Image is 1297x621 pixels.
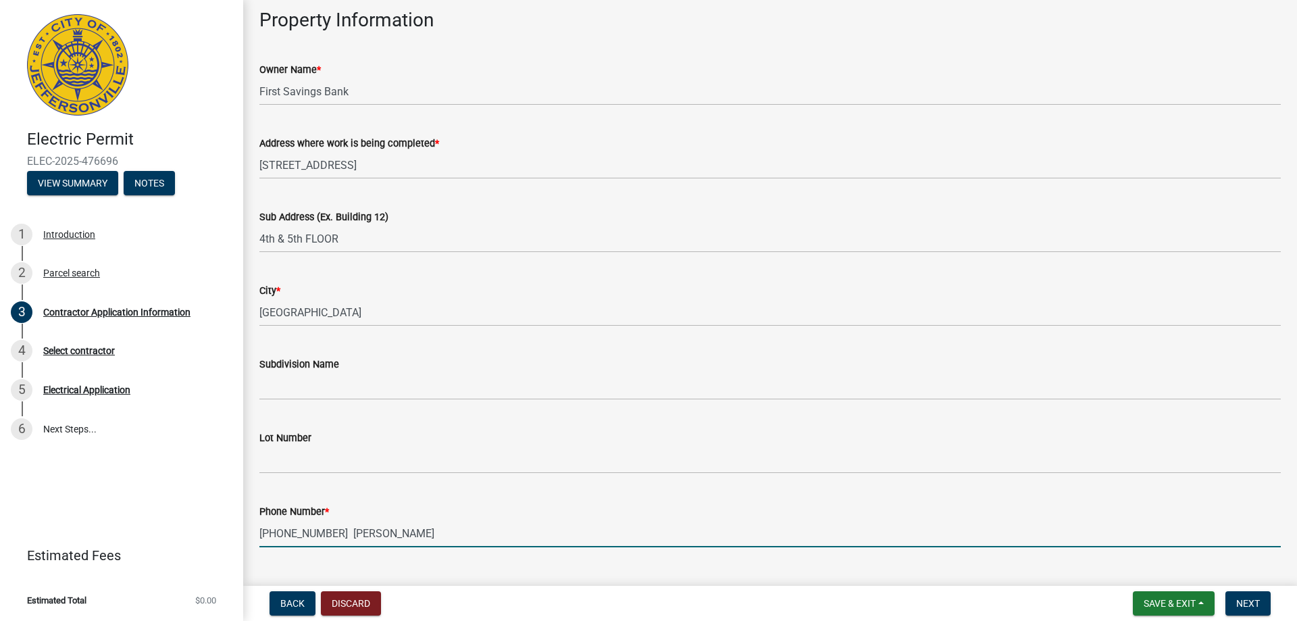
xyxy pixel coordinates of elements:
label: Sub Address (Ex. Building 12) [259,213,388,222]
wm-modal-confirm: Notes [124,178,175,189]
div: 3 [11,301,32,323]
label: City [259,287,280,296]
span: ELEC-2025-476696 [27,155,216,168]
label: Phone Number [259,507,329,517]
div: Parcel search [43,268,100,278]
div: 2 [11,262,32,284]
button: Back [270,591,315,616]
label: Subdivision Name [259,360,339,370]
a: Estimated Fees [11,542,222,569]
div: Electrical Application [43,385,130,395]
label: Address where work is being completed [259,139,439,149]
button: Notes [124,171,175,195]
div: 6 [11,418,32,440]
img: City of Jeffersonville, Indiana [27,14,128,116]
button: Next [1225,591,1271,616]
button: View Summary [27,171,118,195]
span: Back [280,598,305,609]
div: 5 [11,379,32,401]
label: Lot Number [259,434,311,443]
label: Owner Name [259,66,321,75]
div: Select contractor [43,346,115,355]
span: Save & Exit [1144,598,1196,609]
h3: Property Information [259,9,1281,32]
div: 1 [11,224,32,245]
h4: Electric Permit [27,130,232,149]
button: Discard [321,591,381,616]
div: Contractor Application Information [43,307,190,317]
span: Next [1236,598,1260,609]
button: Save & Exit [1133,591,1215,616]
wm-modal-confirm: Summary [27,178,118,189]
div: Introduction [43,230,95,239]
span: $0.00 [195,596,216,605]
div: 4 [11,340,32,362]
span: Estimated Total [27,596,86,605]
